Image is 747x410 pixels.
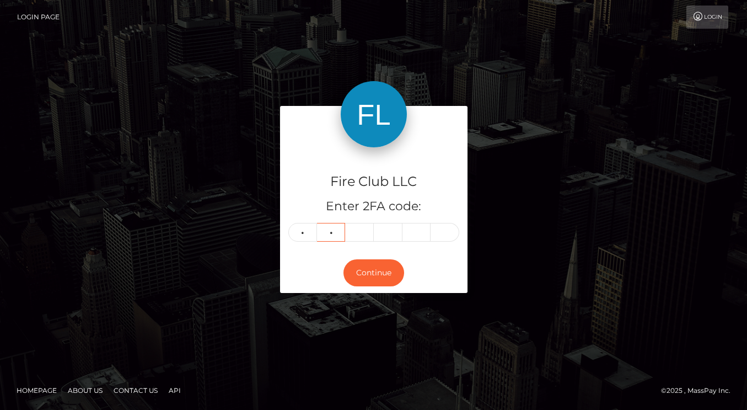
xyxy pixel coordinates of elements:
a: Login [686,6,728,29]
a: Homepage [12,382,61,399]
a: API [164,382,185,399]
img: Fire Club LLC [341,81,407,147]
h5: Enter 2FA code: [288,198,459,215]
div: © 2025 , MassPay Inc. [661,385,739,397]
h4: Fire Club LLC [288,172,459,191]
a: Login Page [17,6,60,29]
a: Contact Us [109,382,162,399]
a: About Us [63,382,107,399]
button: Continue [343,259,404,286]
